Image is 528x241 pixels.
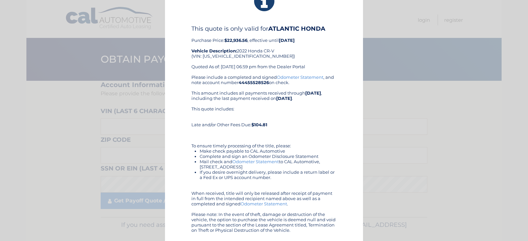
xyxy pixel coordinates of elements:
b: 44455528526 [239,80,269,85]
b: $22,936.56 [224,38,247,43]
strong: Vehicle Description: [191,48,237,53]
li: Mail check and to CAL Automotive, [STREET_ADDRESS] [200,159,337,169]
h4: This quote is only valid for [191,25,337,32]
div: Please include a completed and signed , and note account number on check. This amount includes al... [191,75,337,233]
b: [DATE] [279,38,295,43]
a: Odometer Statement [241,201,287,206]
a: Odometer Statement [232,159,279,164]
b: [DATE] [305,90,321,96]
div: Purchase Price: , effective until 2022 Honda CR-V (VIN: [US_VEHICLE_IDENTIFICATION_NUMBER]) Quote... [191,25,337,75]
li: If you desire overnight delivery, please include a return label or a Fed Ex or UPS account number. [200,169,337,180]
b: $104.81 [251,122,267,127]
b: [DATE] [276,96,292,101]
div: This quote includes: Late and/or Other Fees Due: [191,106,337,127]
a: Odometer Statement [277,75,323,80]
b: ATLANTIC HONDA [268,25,325,32]
li: Make check payable to CAL Automotive [200,148,337,154]
li: Complete and sign an Odometer Disclosure Statement [200,154,337,159]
